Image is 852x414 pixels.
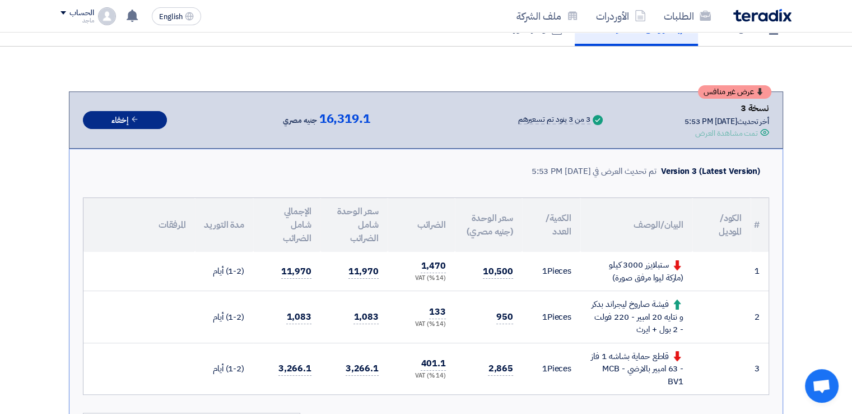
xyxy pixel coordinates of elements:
td: 1 [751,252,769,291]
div: (14 %) VAT [397,371,446,381]
span: 1 [542,311,547,323]
span: 1 [542,265,547,277]
img: Teradix logo [733,9,792,22]
th: الكمية/العدد [522,198,580,252]
div: (14 %) VAT [397,274,446,283]
span: 16,319.1 [319,112,370,126]
span: جنيه مصري [283,114,316,127]
img: profile_test.png [98,7,116,25]
td: 2 [751,291,769,343]
span: English [159,13,183,21]
h5: أوامر التوريد [504,21,562,34]
td: (1-2) أيام [195,291,253,343]
h5: عروض الأسعار المقدمة [587,21,686,34]
a: الطلبات [655,3,720,29]
div: Version 3 (Latest Version) [661,165,760,178]
span: 2,865 [488,362,513,376]
div: أخر تحديث [DATE] 5:53 PM [685,116,769,127]
td: (1-2) أيام [195,343,253,394]
td: Pieces [522,291,580,343]
span: 1,083 [353,310,379,324]
span: 11,970 [348,265,379,279]
th: الإجمالي شامل الضرائب [253,198,320,252]
div: ماجد [60,17,94,24]
span: 401.1 [421,357,446,371]
div: فيشة صاروخ ليجراند بدكر و نتايه 20 امبير - 220 فولت - 2 بول + ايرث [589,298,683,336]
button: English [152,7,201,25]
div: 3 من 3 بنود تم تسعيرهم [518,116,590,125]
span: 1 [542,362,547,375]
th: مدة التوريد [195,198,253,252]
a: Open chat [805,369,839,403]
span: 3,266.1 [346,362,379,376]
th: المرفقات [83,198,195,252]
span: عرض غير منافس [704,88,754,96]
span: 1,470 [421,259,446,273]
div: قاطع حماية بشاشه 1 فاز - 63 امبير بالارضي MCB - BV1 [589,350,683,388]
span: 10,500 [483,265,513,279]
span: 11,970 [281,265,311,279]
button: إخفاء [83,111,167,130]
a: ملف الشركة [508,3,587,29]
a: الأوردرات [587,3,655,29]
div: تم تحديث العرض في [DATE] 5:53 PM [532,165,657,178]
th: # [751,198,769,252]
span: 950 [496,310,513,324]
span: 1,083 [286,310,311,324]
th: الضرائب [388,198,455,252]
th: سعر الوحدة (جنيه مصري) [455,198,522,252]
th: البيان/الوصف [580,198,692,252]
h5: ملخص الطلب [710,21,779,34]
div: (14 %) VAT [397,320,446,329]
th: سعر الوحدة شامل الضرائب [320,198,388,252]
td: Pieces [522,343,580,394]
div: ستبلايزر 3000 كيلو (ماركة ليوا مرفق صورة) [589,259,683,284]
span: 3,266.1 [278,362,311,376]
div: تمت مشاهدة العرض [695,127,758,139]
div: الحساب [69,8,94,18]
td: 3 [751,343,769,394]
div: نسخة 3 [685,101,769,116]
td: Pieces [522,252,580,291]
td: (1-2) أيام [195,252,253,291]
th: الكود/الموديل [692,198,751,252]
span: 133 [429,305,446,319]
